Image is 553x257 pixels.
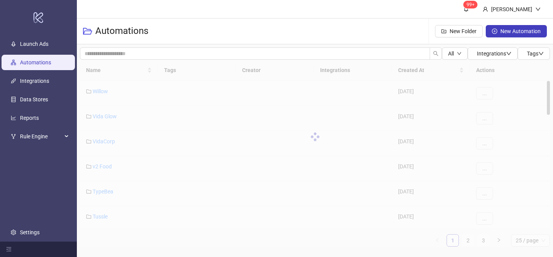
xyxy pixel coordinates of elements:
span: bell [463,6,469,12]
a: Automations [20,59,51,66]
span: New Automation [500,28,541,34]
span: plus-circle [492,29,497,34]
span: down [538,51,544,56]
span: All [448,50,454,57]
span: New Folder [450,28,477,34]
h3: Automations [95,25,148,37]
span: folder-add [441,29,447,34]
a: Settings [20,229,40,235]
span: down [535,7,541,12]
sup: 1530 [463,1,478,8]
button: Alldown [442,47,468,60]
span: down [506,51,511,56]
span: fork [11,134,16,139]
span: search [433,51,438,56]
a: Launch Ads [20,41,48,47]
div: [PERSON_NAME] [488,5,535,13]
button: Tagsdown [518,47,550,60]
a: Integrations [20,78,49,84]
a: Data Stores [20,96,48,102]
span: user [483,7,488,12]
a: Reports [20,115,39,121]
span: Integrations [477,50,511,57]
span: menu-fold [6,247,12,252]
button: New Folder [435,25,483,37]
button: New Automation [486,25,547,37]
button: Integrationsdown [468,47,518,60]
span: down [457,51,462,56]
span: folder-open [83,27,92,36]
span: Rule Engine [20,129,62,144]
span: Tags [527,50,544,57]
